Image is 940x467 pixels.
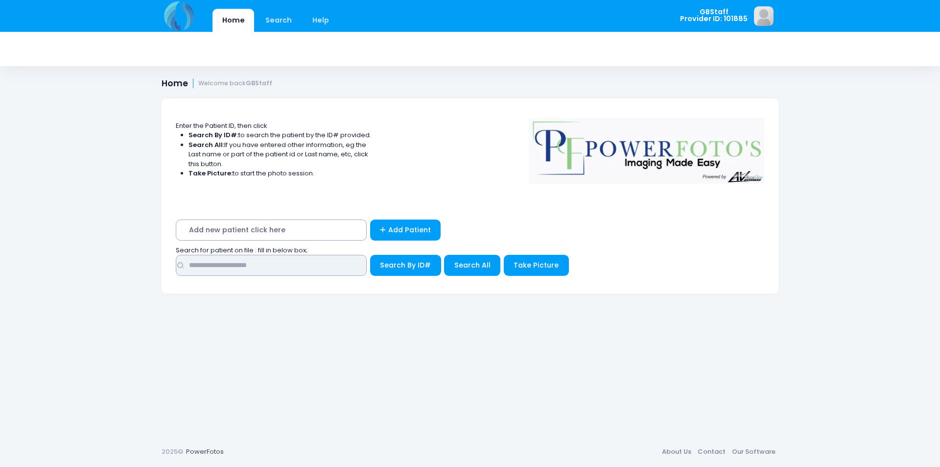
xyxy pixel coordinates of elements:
[380,260,431,270] span: Search By ID#
[680,8,748,23] span: GBStaff Provider ID: 101885
[754,6,774,26] img: image
[188,130,238,140] strong: Search By ID#:
[162,447,183,456] span: 2025©
[694,443,728,461] a: Contact
[256,9,301,32] a: Search
[524,111,769,184] img: Logo
[188,140,372,169] li: If you have entered other information, eg the Last name or part of the patient id or Last name, e...
[176,220,367,241] span: Add new patient click here
[454,260,491,270] span: Search All
[504,255,569,276] button: Take Picture
[728,443,778,461] a: Our Software
[188,140,224,149] strong: Search All:
[188,169,372,178] li: to start the photo session.
[162,78,272,89] h1: Home
[212,9,254,32] a: Home
[370,220,441,241] a: Add Patient
[186,447,224,456] a: PowerFotos
[198,80,272,87] small: Welcome back
[370,255,441,276] button: Search By ID#
[444,255,500,276] button: Search All
[658,443,694,461] a: About Us
[188,130,372,140] li: to search the patient by the ID# provided.
[246,79,272,87] strong: GBStaff
[188,169,233,178] strong: Take Picture:
[176,246,307,255] span: Search for patient on file : fill in below box;
[303,9,339,32] a: Help
[514,260,559,270] span: Take Picture
[176,121,267,130] span: Enter the Patient ID, then click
